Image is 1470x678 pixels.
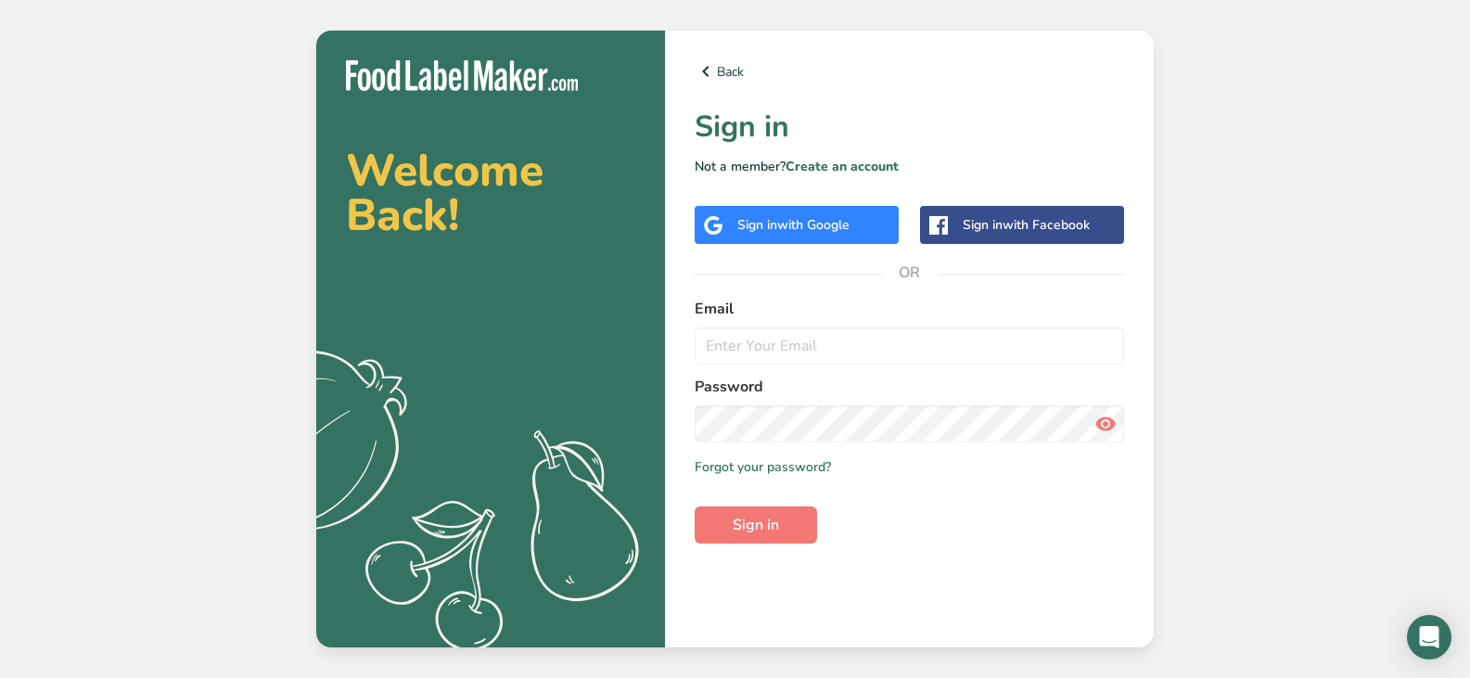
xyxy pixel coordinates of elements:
span: with Google [777,216,850,234]
input: Enter Your Email [695,327,1124,365]
a: Create an account [786,158,899,175]
label: Password [695,376,1124,398]
label: Email [695,298,1124,320]
span: with Facebook [1003,216,1090,234]
span: OR [882,245,938,301]
p: Not a member? [695,157,1124,176]
h2: Welcome Back! [346,148,635,237]
a: Forgot your password? [695,457,831,477]
div: Open Intercom Messenger [1407,615,1451,659]
h1: Sign in [695,105,1124,149]
img: Food Label Maker [346,60,578,91]
div: Sign in [963,215,1090,235]
button: Sign in [695,506,817,544]
span: Sign in [733,514,779,536]
div: Sign in [737,215,850,235]
a: Back [695,60,1124,83]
